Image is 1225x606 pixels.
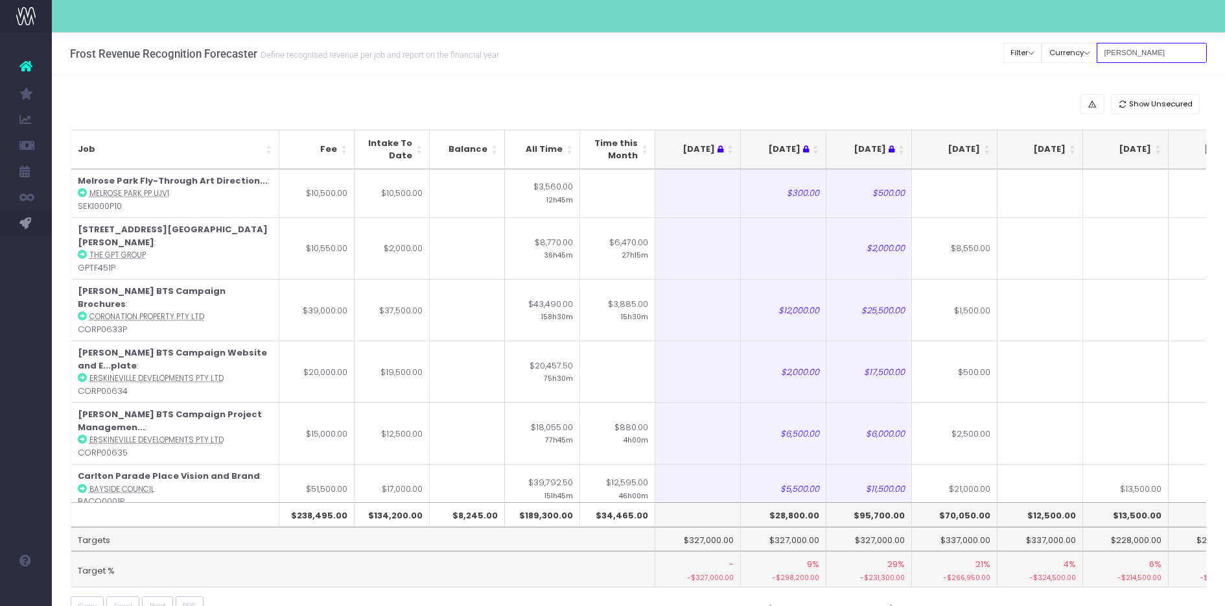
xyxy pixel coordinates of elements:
[355,130,430,169] th: Intake To Date: activate to sort column ascending
[78,285,226,310] strong: [PERSON_NAME] BTS Campaign Brochures
[78,408,262,433] strong: [PERSON_NAME] BTS Campaign Project Managemen...
[279,464,355,513] td: $51,500.00
[741,169,826,218] td: $300.00
[71,130,279,169] th: Job: activate to sort column ascending
[1083,130,1169,169] th: Dec 25: activate to sort column ascending
[505,341,580,402] td: $20,457.50
[1090,571,1161,583] small: -$214,500.00
[580,130,655,169] th: Time this Month: activate to sort column ascending
[505,169,580,218] td: $3,560.00
[662,571,734,583] small: -$327,000.00
[741,279,826,341] td: $12,000.00
[78,175,268,187] strong: Melrose Park Fly-Through Art Direction...
[833,571,905,583] small: -$231,300.00
[912,402,997,464] td: $2,500.00
[580,217,655,279] td: $6,470.00
[1097,43,1207,63] input: Search...
[71,341,279,402] td: : CORP00634
[279,169,355,218] td: $10,500.00
[71,217,279,279] td: : GPTF451P
[544,372,573,383] small: 75h30m
[545,433,573,445] small: 77h45m
[580,502,655,527] th: $34,465.00
[257,47,499,60] small: Define recognised revenue per job and report on the financial year
[71,402,279,464] td: : CORP00635
[279,402,355,464] td: $15,000.00
[71,169,279,218] td: : SEKI000P10
[89,250,146,260] abbr: The GPT Group
[912,130,997,169] th: Oct 25: activate to sort column ascending
[355,341,430,402] td: $19,500.00
[826,217,912,279] td: $2,000.00
[279,130,355,169] th: Fee: activate to sort column ascending
[997,502,1083,527] th: $12,500.00
[912,502,997,527] th: $70,050.00
[826,502,912,527] th: $95,700.00
[912,527,997,551] td: $337,000.00
[912,464,997,513] td: $21,000.00
[89,484,154,494] abbr: Bayside Council
[975,558,990,571] span: 21%
[624,433,648,445] small: 4h00m
[505,464,580,513] td: $39,792.50
[546,193,573,205] small: 12h45m
[78,346,267,372] strong: [PERSON_NAME] BTS Campaign Website and E...plate
[912,217,997,279] td: $8,550.00
[580,279,655,341] td: $3,885.00
[741,464,826,513] td: $5,500.00
[619,489,648,501] small: 46h00m
[544,248,573,260] small: 36h45m
[71,551,655,587] td: Target %
[1083,527,1169,551] td: $228,000.00
[655,527,741,551] td: $327,000.00
[1129,99,1193,110] span: Show Unsecured
[912,279,997,341] td: $1,500.00
[71,527,655,551] td: Targets
[505,402,580,464] td: $18,055.00
[505,130,580,169] th: All Time: activate to sort column ascending
[580,464,655,513] td: $12,595.00
[1149,558,1161,571] span: 6%
[1042,43,1097,63] button: Currency
[355,502,430,527] th: $134,200.00
[1083,502,1169,527] th: $13,500.00
[505,502,580,527] th: $189,300.00
[997,527,1083,551] td: $337,000.00
[747,571,819,583] small: -$298,200.00
[279,279,355,341] td: $39,000.00
[71,279,279,341] td: : CORP0633P
[807,558,819,571] span: 9%
[430,130,505,169] th: Balance: activate to sort column ascending
[505,217,580,279] td: $8,770.00
[89,373,224,383] abbr: Erskineville Developments Pty Ltd
[918,571,990,583] small: -$266,950.00
[1004,571,1076,583] small: -$324,500.00
[71,464,279,513] td: : BACO0001P
[912,341,997,402] td: $500.00
[741,502,826,527] th: $28,800.00
[505,279,580,341] td: $43,490.00
[655,130,741,169] th: Jul 25 : activate to sort column ascending
[887,558,905,571] span: 29%
[826,130,912,169] th: Sep 25 : activate to sort column ascending
[355,402,430,464] td: $12,500.00
[89,311,204,322] abbr: Coronation Property Pty Ltd
[279,341,355,402] td: $20,000.00
[1063,558,1076,571] span: 4%
[16,580,36,600] img: images/default_profile_image.png
[78,470,260,482] strong: Carlton Parade Place Vision and Brand
[1111,94,1200,114] button: Show Unsecured
[355,464,430,513] td: $17,000.00
[826,527,912,551] td: $327,000.00
[622,248,648,260] small: 27h15m
[89,435,224,445] abbr: Erskineville Developments Pty Ltd
[621,310,648,322] small: 15h30m
[544,489,573,501] small: 151h45m
[826,464,912,513] td: $11,500.00
[741,527,826,551] td: $327,000.00
[1003,43,1042,63] button: Filter
[741,341,826,402] td: $2,000.00
[741,130,826,169] th: Aug 25 : activate to sort column ascending
[78,223,268,248] strong: [STREET_ADDRESS][GEOGRAPHIC_DATA][PERSON_NAME]
[355,279,430,341] td: $37,500.00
